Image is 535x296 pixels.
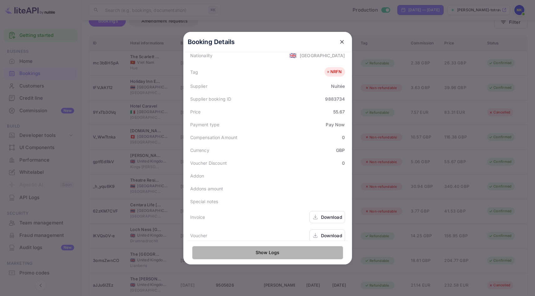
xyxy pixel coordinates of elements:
[190,134,238,141] div: Compensation Amount
[190,52,213,59] div: Nationality
[336,36,348,48] button: close
[333,108,345,115] div: 55.67
[325,96,345,102] div: 9883734
[190,96,232,102] div: Supplier booking ID
[190,232,207,239] div: Voucher
[326,121,345,128] div: Pay Now
[190,69,198,75] div: Tag
[342,160,345,166] div: 0
[190,214,205,220] div: Invoice
[188,37,235,47] p: Booking Details
[190,173,204,179] div: Addon
[190,160,227,166] div: Voucher Discount
[321,214,342,220] div: Download
[336,147,345,153] div: GBP
[289,50,297,61] span: United States
[190,121,220,128] div: Payment type
[331,83,345,89] div: Nuitée
[190,83,207,89] div: Supplier
[190,185,223,192] div: Addons amount
[190,147,209,153] div: Currency
[300,52,345,59] div: [GEOGRAPHIC_DATA]
[190,108,201,115] div: Price
[326,69,342,75] div: NRFN
[321,232,342,239] div: Download
[190,198,218,205] div: Special notes
[192,246,343,259] button: Show Logs
[342,134,345,141] div: 0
